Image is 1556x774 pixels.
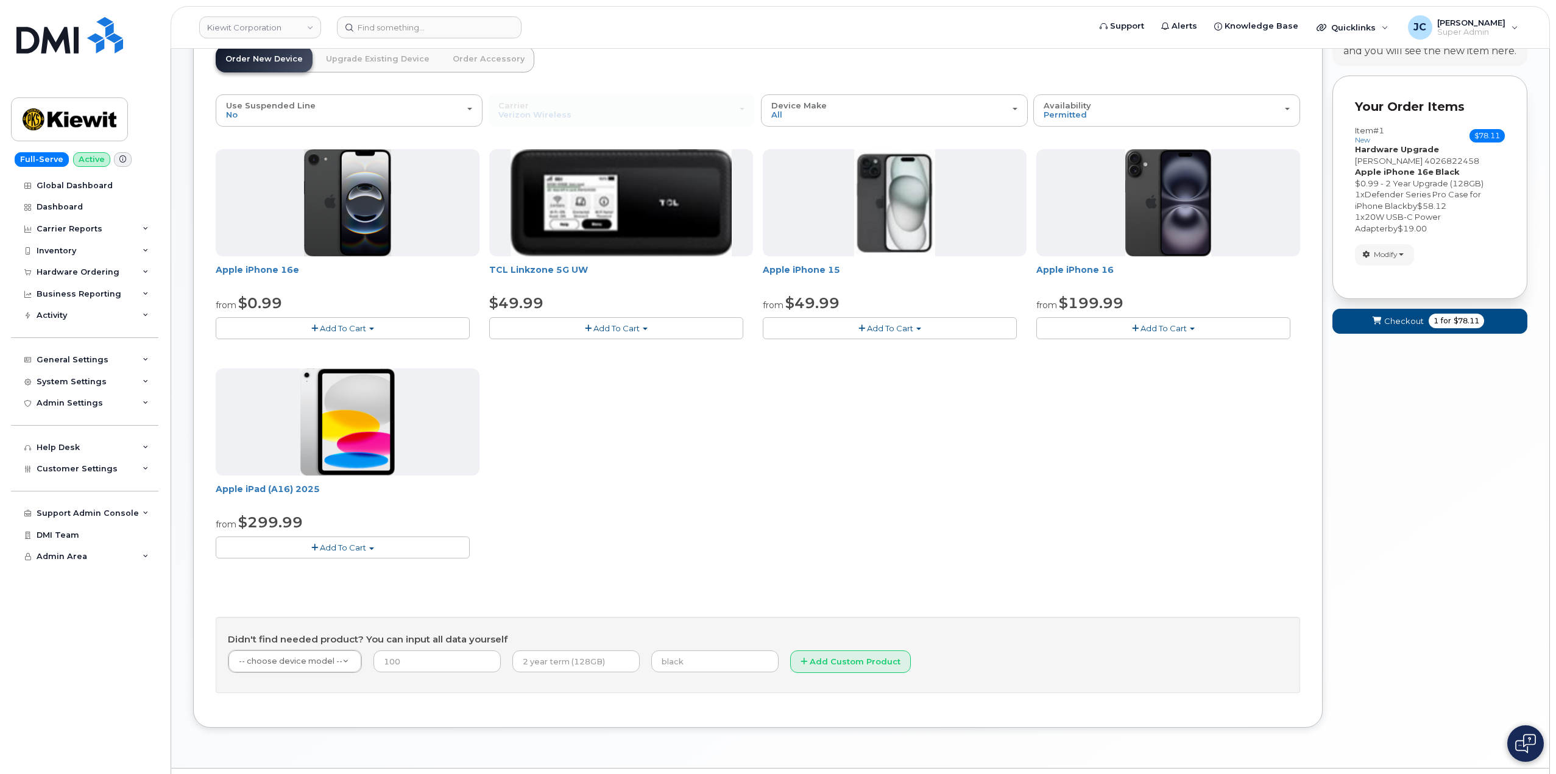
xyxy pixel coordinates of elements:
[373,650,501,672] input: 100
[1355,189,1360,199] span: 1
[785,294,840,312] span: $49.99
[1355,136,1370,144] small: new
[1125,149,1211,256] img: iphone_16_plus.png
[1331,23,1376,32] span: Quicklinks
[489,264,753,288] div: TCL Linkzone 5G UW
[1469,129,1505,142] span: $78.11
[1036,317,1290,339] button: Add To Cart
[1153,14,1206,38] a: Alerts
[226,110,238,119] span: No
[337,16,522,38] input: Find something...
[1373,125,1384,135] span: #1
[320,543,366,552] span: Add To Cart
[228,650,361,672] a: -- choose device model --
[216,317,470,339] button: Add To Cart
[216,537,470,558] button: Add To Cart
[1044,100,1091,110] span: Availability
[489,264,588,275] a: TCL Linkzone 5G UW
[1059,294,1123,312] span: $199.99
[771,110,782,119] span: All
[1515,734,1536,753] img: Open chat
[1355,178,1505,189] div: $0.99 - 2 Year Upgrade (128GB)
[1355,211,1505,234] div: x by
[1355,189,1481,211] span: Defender Series Pro Case for iPhone Black
[216,300,236,311] small: from
[1091,14,1153,38] a: Support
[1140,323,1187,333] span: Add To Cart
[511,149,732,256] img: linkzone5g.png
[1413,20,1426,35] span: JC
[1033,94,1300,126] button: Availability Permitted
[1355,212,1360,222] span: 1
[1374,249,1398,260] span: Modify
[1434,315,1438,326] span: 1
[512,650,640,672] input: 2 year term (128GB)
[238,513,303,531] span: $299.99
[216,264,299,275] a: Apple iPhone 16e
[1355,98,1505,116] p: Your Order Items
[761,94,1028,126] button: Device Make All
[763,264,1027,288] div: Apple iPhone 15
[790,650,911,673] button: Add Custom Product
[216,46,313,72] a: Order New Device
[1399,15,1527,40] div: Jene Cook
[199,16,321,38] a: Kiewit Corporation
[1355,189,1505,211] div: x by
[763,264,840,275] a: Apple iPhone 15
[216,94,483,126] button: Use Suspended Line No
[1355,212,1441,233] span: 20W USB-C Power Adapter
[1398,223,1427,233] span: $19.00
[216,264,479,288] div: Apple iPhone 16e
[238,294,282,312] span: $0.99
[1332,309,1527,334] button: Checkout 1 for $78.11
[1355,144,1439,154] strong: Hardware Upgrade
[763,300,783,311] small: from
[651,650,779,672] input: black
[1424,156,1479,166] span: 4026822458
[300,368,395,476] img: ipad_11.png
[226,100,316,110] span: Use Suspended Line
[1110,20,1144,32] span: Support
[1355,156,1423,166] span: [PERSON_NAME]
[489,294,543,312] span: $49.99
[1036,300,1057,311] small: from
[1036,264,1300,288] div: Apple iPhone 16
[1172,20,1197,32] span: Alerts
[216,484,320,494] a: Apple iPad (A16) 2025
[216,483,479,507] div: Apple iPad (A16) 2025
[1437,27,1505,37] span: Super Admin
[489,317,743,339] button: Add To Cart
[316,46,439,72] a: Upgrade Existing Device
[1308,15,1397,40] div: Quicklinks
[1417,201,1446,211] span: $58.12
[1355,244,1414,266] button: Modify
[593,323,640,333] span: Add To Cart
[1355,167,1434,177] strong: Apple iPhone 16e
[1384,315,1424,327] span: Checkout
[1044,110,1087,119] span: Permitted
[443,46,534,72] a: Order Accessory
[1438,315,1454,326] span: for
[216,519,236,530] small: from
[304,149,392,256] img: iphone16e.png
[1036,264,1114,275] a: Apple iPhone 16
[1454,315,1479,326] span: $78.11
[1225,20,1298,32] span: Knowledge Base
[320,323,366,333] span: Add To Cart
[867,323,913,333] span: Add To Cart
[854,149,935,256] img: iphone15.jpg
[1437,18,1505,27] span: [PERSON_NAME]
[763,317,1017,339] button: Add To Cart
[1355,126,1384,144] h3: Item
[228,635,1288,645] h4: Didn't find needed product? You can input all data yourself
[239,656,342,666] span: -- choose device model --
[771,100,827,110] span: Device Make
[1435,167,1460,177] strong: Black
[1206,14,1307,38] a: Knowledge Base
